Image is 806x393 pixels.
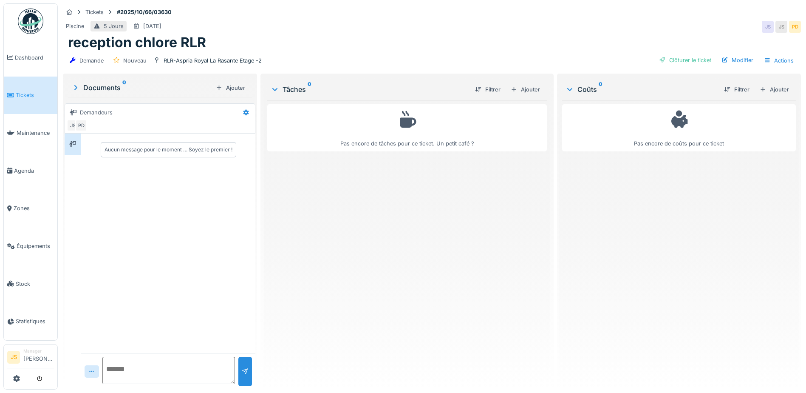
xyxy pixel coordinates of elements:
[4,152,57,190] a: Agenda
[16,317,54,325] span: Statistiques
[4,77,57,114] a: Tickets
[79,57,104,65] div: Demande
[4,265,57,303] a: Stock
[472,84,504,95] div: Filtrer
[4,303,57,341] a: Statistiques
[7,348,54,368] a: JS Manager[PERSON_NAME]
[17,242,54,250] span: Équipements
[66,22,84,30] div: Piscine
[67,120,79,131] div: JS
[4,190,57,228] a: Zones
[15,54,54,62] span: Dashboard
[85,8,104,16] div: Tickets
[4,227,57,265] a: Équipements
[762,21,774,33] div: JS
[18,9,43,34] img: Badge_color-CXgf-gQk.svg
[7,351,20,364] li: JS
[4,114,57,152] a: Maintenance
[599,84,602,94] sup: 0
[71,83,212,93] div: Documents
[507,84,543,95] div: Ajouter
[4,39,57,77] a: Dashboard
[656,54,715,66] div: Clôturer le ticket
[122,83,126,93] sup: 0
[16,91,54,99] span: Tickets
[80,108,113,117] div: Demandeurs
[775,21,787,33] div: JS
[23,348,54,366] li: [PERSON_NAME]
[568,108,790,148] div: Pas encore de coûts pour ce ticket
[143,22,161,30] div: [DATE]
[75,120,87,131] div: PD
[113,8,175,16] strong: #2025/10/66/03630
[164,57,262,65] div: RLR-Aspria Royal La Rasante Etage -2
[756,84,792,95] div: Ajouter
[271,84,468,94] div: Tâches
[104,22,124,30] div: 5 Jours
[14,204,54,212] span: Zones
[68,34,206,51] h1: reception chlore RLR
[308,84,311,94] sup: 0
[721,84,753,95] div: Filtrer
[273,108,541,148] div: Pas encore de tâches pour ce ticket. Un petit café ?
[105,146,232,154] div: Aucun message pour le moment … Soyez le premier !
[212,82,249,94] div: Ajouter
[14,167,54,175] span: Agenda
[566,84,717,94] div: Coûts
[17,129,54,137] span: Maintenance
[16,280,54,288] span: Stock
[760,54,798,67] div: Actions
[23,348,54,354] div: Manager
[123,57,147,65] div: Nouveau
[718,54,757,66] div: Modifier
[789,21,801,33] div: PD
